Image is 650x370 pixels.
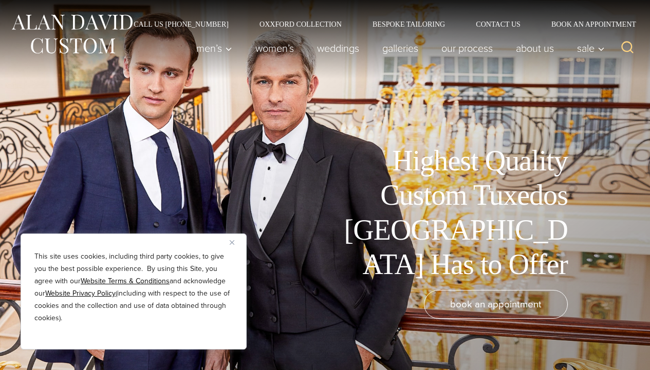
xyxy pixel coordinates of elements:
nav: Secondary Navigation [118,21,640,28]
a: Our Process [430,38,505,59]
a: book an appointment [424,290,568,319]
a: Call Us [PHONE_NUMBER] [118,21,244,28]
a: Oxxford Collection [244,21,357,28]
span: Men’s [196,43,232,53]
a: Contact Us [460,21,536,28]
a: About Us [505,38,566,59]
h1: Highest Quality Custom Tuxedos [GEOGRAPHIC_DATA] Has to Offer [337,144,568,282]
button: View Search Form [615,36,640,61]
span: Sale [577,43,605,53]
img: Alan David Custom [10,11,134,57]
button: Close [230,236,242,248]
img: Close [230,240,234,245]
a: Bespoke Tailoring [357,21,460,28]
a: weddings [306,38,371,59]
a: Women’s [244,38,306,59]
a: Galleries [371,38,430,59]
a: Book an Appointment [536,21,640,28]
span: book an appointment [450,297,542,311]
nav: Primary Navigation [185,38,610,59]
p: This site uses cookies, including third party cookies, to give you the best possible experience. ... [34,250,233,324]
a: Website Privacy Policy [45,288,116,299]
a: Website Terms & Conditions [81,276,170,286]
